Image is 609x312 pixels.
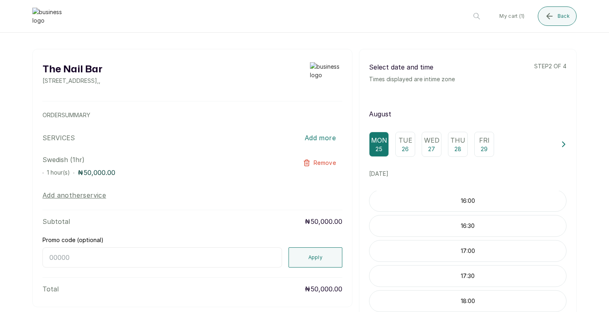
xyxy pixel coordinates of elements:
[369,297,566,305] p: 18:00
[42,62,102,77] h2: The Nail Bar
[399,135,412,145] p: Tue
[42,236,104,244] label: Promo code (optional)
[42,217,70,226] p: Subtotal
[47,169,70,176] span: 1 hour(s)
[402,145,409,153] p: 26
[42,247,282,268] input: 00000
[369,109,567,119] p: August
[369,247,566,255] p: 17:00
[305,284,342,294] p: ₦50,000.00
[428,145,435,153] p: 27
[369,272,566,280] p: 17:30
[42,284,59,294] p: Total
[481,145,488,153] p: 29
[310,62,342,85] img: business logo
[305,217,342,226] p: ₦50,000.00
[493,6,531,26] button: My cart (1)
[42,168,282,177] div: · ·
[289,247,343,268] button: Apply
[454,145,461,153] p: 28
[297,155,342,171] button: Remove
[78,168,115,177] p: ₦50,000.00
[369,170,567,178] p: [DATE]
[42,155,282,164] p: Swedish (1hr)
[369,62,455,72] p: Select date and time
[376,145,382,153] p: 25
[32,8,65,25] img: business logo
[369,222,566,230] p: 16:30
[314,159,336,167] span: Remove
[42,133,75,143] p: SERVICES
[558,13,570,19] span: Back
[42,111,342,119] p: ORDER SUMMARY
[479,135,490,145] p: Fri
[42,190,106,200] button: Add anotherservice
[538,6,577,26] button: Back
[371,135,387,145] p: Mon
[369,197,566,205] p: 16:00
[369,75,455,83] p: Times displayed are in time zone
[534,62,567,70] p: step 2 of 4
[450,135,465,145] p: Thu
[298,129,342,147] button: Add more
[42,77,102,85] p: [STREET_ADDRESS] , ,
[424,135,439,145] p: Wed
